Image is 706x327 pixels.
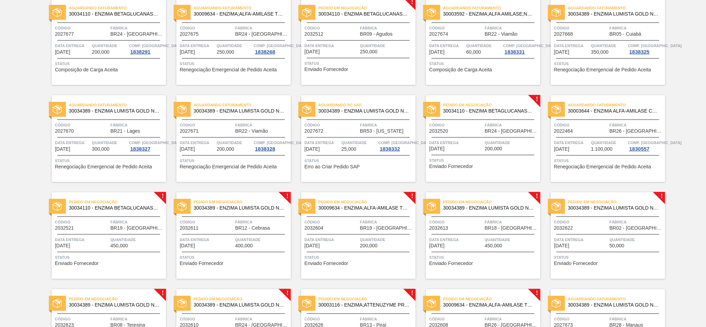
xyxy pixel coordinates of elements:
img: status [427,8,436,17]
span: Aguardando Faturamento [568,101,665,108]
span: Pedido em Negociação [319,198,416,205]
span: 02/10/2025 [554,147,569,152]
span: BR21 - Lages [111,129,140,134]
span: Aguardando Faturamento [194,101,291,108]
span: Pedido em Negociação [443,198,540,205]
span: Enviado Fornecedor [429,164,473,169]
span: Quantidade [235,236,289,243]
span: Enviado Fornecedor [305,67,348,72]
span: 02/10/2025 [55,243,70,248]
span: Status [554,254,663,261]
a: Comp. [GEOGRAPHIC_DATA]1838327 [129,139,164,152]
span: 30034389 - ENZIMA LUMISTA GOLD NOVONESIS 25KG [568,205,660,211]
span: 50,000 [610,243,625,248]
span: Pedido em Negociação [69,198,166,205]
span: Comp. Carga [628,139,682,146]
a: statusAguardando Faturamento30034389 - ENZIMA LUMISTA GOLD NOVONESIS 25KGCódigo2027670FábricaBR21... [41,95,166,182]
span: 03/10/2025 [429,243,445,248]
span: 22/09/2025 [55,50,70,55]
span: Quantidade [610,236,663,243]
span: Código [429,219,483,226]
span: BR02 - Sergipe [610,226,663,231]
span: BR19 - Nova Rio [111,226,164,231]
span: Quantidade [92,42,127,49]
span: Data entrega [180,42,215,49]
span: Status [55,157,164,164]
span: Enviado Fornecedor [554,261,598,266]
span: Quantidade [466,42,502,49]
span: Código [554,219,608,226]
span: 30034389 - ENZIMA LUMISTA GOLD NOVONESIS 25KG [194,302,285,308]
span: Fábrica [610,25,663,32]
span: Código [554,25,608,32]
span: BR26 - Uberlândia [610,129,663,134]
span: Código [180,219,234,226]
span: Quantidade [217,139,252,146]
span: 03/10/2025 [180,243,195,248]
span: Fábrica [111,316,164,322]
span: BR05 - Cuiabá [610,32,642,37]
span: Fábrica [111,25,164,32]
span: Pedido em Negociação [319,295,416,302]
span: Enviado Fornecedor [429,261,473,266]
span: Fábrica [360,219,414,226]
span: 350,000 [591,50,609,55]
span: 30034389 - ENZIMA LUMISTA GOLD NOVONESIS 25KG [319,108,410,114]
div: 1838291 [129,49,152,55]
span: Fábrica [111,219,164,226]
span: 26/09/2025 [305,49,320,54]
span: Fábrica [235,25,289,32]
span: Status [429,60,539,67]
span: Composição de Carga Aceita [55,67,118,72]
span: Quantidade [360,236,414,243]
span: 2027675 [180,32,199,37]
img: status [427,299,436,308]
span: Código [180,25,234,32]
img: status [302,202,311,211]
span: 2032622 [554,226,573,231]
span: Aguardando Faturamento [568,295,665,302]
span: Pedido em Negociação [568,198,665,205]
span: Comp. Carga [254,139,307,146]
span: 2022464 [554,129,573,134]
span: Fábrica [610,219,663,226]
span: Fábrica [360,122,414,129]
span: 250,000 [217,50,234,55]
span: BR09 - Agudos [360,32,393,37]
span: Renegociação Emergencial de Pedido Aceita [554,164,651,169]
span: 450,000 [111,243,128,248]
img: status [177,105,186,114]
img: status [552,105,561,114]
a: statusAguardando Faturamento30034389 - ENZIMA LUMISTA GOLD NOVONESIS 25KGCódigo2027671FábricaBR22... [166,95,291,182]
span: Fábrica [235,122,289,129]
span: 30003116 - ENZIMA;ATTENUZYME PRO;NOVOZYMES; [319,302,410,308]
div: 1838327 [129,146,152,152]
span: 250,000 [360,49,378,54]
span: 200,000 [360,243,378,248]
span: Código [429,122,483,129]
span: Fábrica [485,122,539,129]
span: 2027671 [180,129,199,134]
span: 200,000 [485,146,503,151]
span: Quantidade [360,42,414,49]
span: Código [554,316,608,322]
span: Composição de Carga Aceita [429,67,492,72]
span: Código [429,316,483,322]
div: 1838332 [378,146,401,152]
span: Fábrica [485,316,539,322]
span: 05/10/2025 [554,243,569,248]
span: Aguardando Faturamento [69,5,166,11]
span: Data entrega [429,236,483,243]
span: Fábrica [485,25,539,32]
span: Enviado Fornecedor [55,261,99,266]
img: status [53,105,62,114]
span: Código [55,316,109,322]
span: BR53 - Colorado [360,129,404,134]
a: Comp. [GEOGRAPHIC_DATA]1838331 [503,42,539,55]
span: Renegociação Emergencial de Pedido Aceita [180,67,277,72]
span: 2032611 [180,226,199,231]
span: Código [55,122,109,129]
span: Fábrica [235,316,289,322]
span: Quantidade [341,139,377,146]
span: BR22 - Viamão [235,129,268,134]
